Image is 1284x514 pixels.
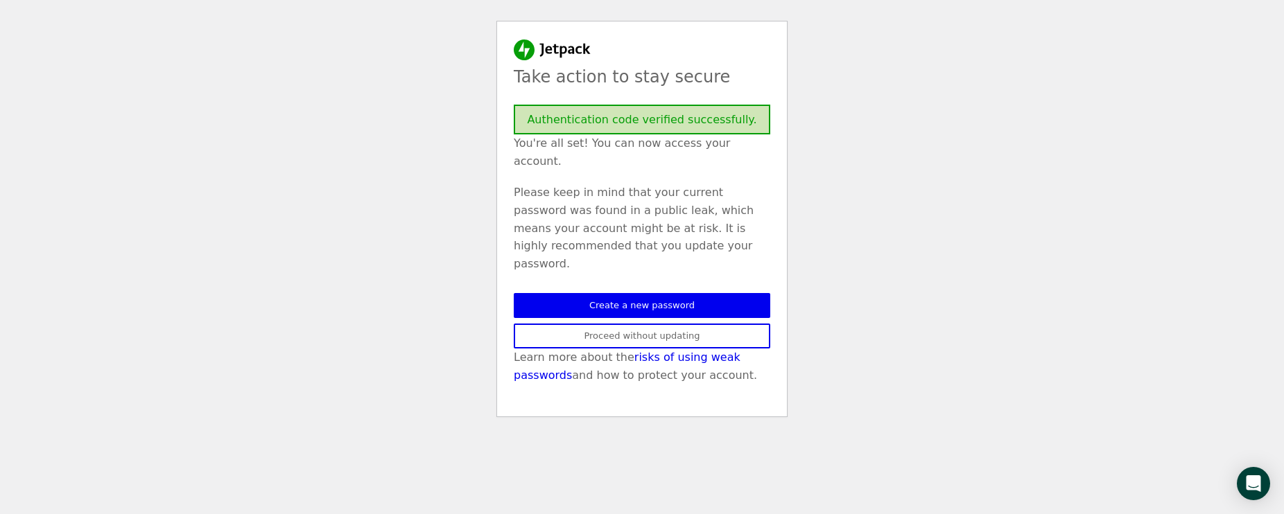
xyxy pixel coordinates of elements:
[514,134,770,170] p: You're all set! You can now access your account.
[527,111,756,129] p: Authentication code verified successfully.
[514,64,770,90] p: Take action to stay secure
[514,348,770,384] p: Learn more about the and how to protect your account.
[514,324,770,348] a: Proceed without updating
[1237,467,1270,500] div: Open Intercom Messenger
[514,184,770,272] p: Please keep in mind that your current password was found in a public leak, which means your accou...
[514,351,740,382] a: risks of using weak passwords
[514,293,770,318] a: Create a new password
